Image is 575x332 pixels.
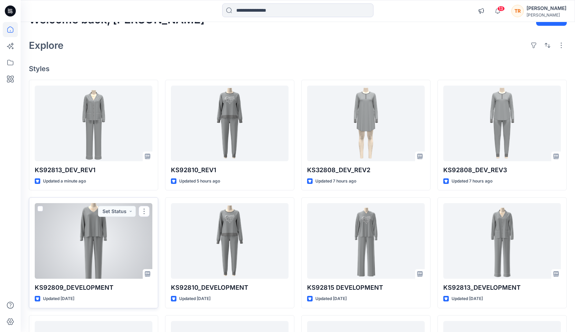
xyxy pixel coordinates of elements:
h2: Explore [29,40,64,51]
p: KS92815 DEVELOPMENT [307,283,425,292]
p: Updated [DATE] [43,295,74,302]
p: KS92813_DEV_REV1 [35,165,152,175]
a: KS92808_DEV_REV3 [443,86,561,161]
p: KS92813_DEVELOPMENT [443,283,561,292]
a: KS92810_DEVELOPMENT [171,203,289,279]
p: Updated [DATE] [452,295,483,302]
p: KS92810_DEVELOPMENT [171,283,289,292]
p: Updated 5 hours ago [179,178,220,185]
div: [PERSON_NAME] [527,12,566,18]
div: TR [511,5,524,17]
p: Updated 7 hours ago [452,178,492,185]
span: 13 [497,6,505,11]
p: Updated 7 hours ago [315,178,356,185]
a: KS92813_DEV_REV1 [35,86,152,161]
a: KS32808_DEV_REV2 [307,86,425,161]
h4: Styles [29,65,567,73]
a: KS92810_REV1 [171,86,289,161]
a: KS92813_DEVELOPMENT [443,203,561,279]
p: KS92810_REV1 [171,165,289,175]
p: KS32808_DEV_REV2 [307,165,425,175]
p: KS92809_DEVELOPMENT [35,283,152,292]
div: [PERSON_NAME] [527,4,566,12]
p: Updated [DATE] [315,295,347,302]
p: Updated a minute ago [43,178,86,185]
p: KS92808_DEV_REV3 [443,165,561,175]
a: KS92815 DEVELOPMENT [307,203,425,279]
a: KS92809_DEVELOPMENT [35,203,152,279]
p: Updated [DATE] [179,295,210,302]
